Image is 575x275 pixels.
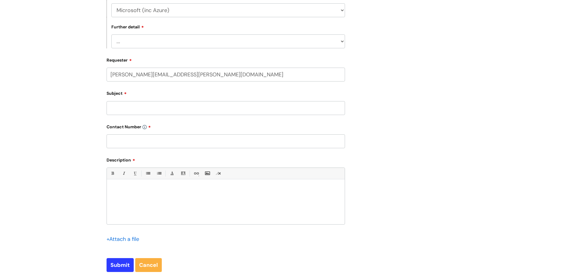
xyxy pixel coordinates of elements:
[120,170,127,177] a: Italic (Ctrl-I)
[168,170,176,177] a: Font Color
[109,170,116,177] a: Bold (Ctrl-B)
[192,170,200,177] a: Link
[142,125,147,129] img: info-icon.svg
[111,24,144,30] label: Further detail
[179,170,187,177] a: Back Color
[131,170,139,177] a: Underline(Ctrl-U)
[107,155,345,163] label: Description
[215,170,222,177] a: Remove formatting (Ctrl-\)
[203,170,211,177] a: Insert Image...
[107,68,345,82] input: Email
[107,56,345,63] label: Requester
[107,234,143,244] div: Attach a file
[135,258,162,272] a: Cancel
[155,170,163,177] a: 1. Ordered List (Ctrl-Shift-8)
[107,89,345,96] label: Subject
[107,235,109,243] span: +
[107,258,134,272] input: Submit
[144,170,152,177] a: • Unordered List (Ctrl-Shift-7)
[107,122,345,130] label: Contact Number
